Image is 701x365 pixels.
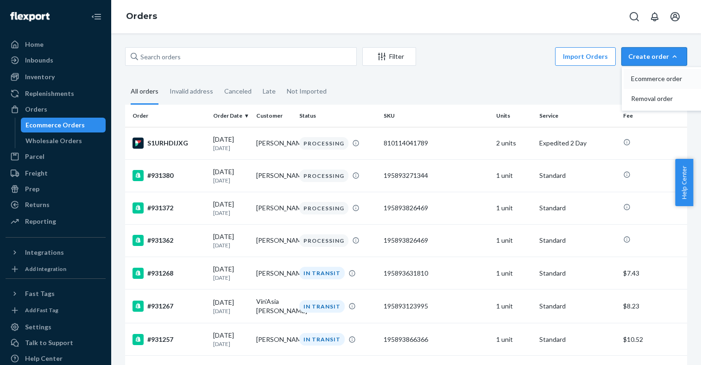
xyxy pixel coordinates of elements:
[253,127,296,159] td: [PERSON_NAME]
[6,264,106,275] a: Add Integration
[133,138,206,149] div: S1URHDIJXG
[539,269,616,278] p: Standard
[536,105,620,127] th: Service
[131,79,158,105] div: All orders
[6,182,106,196] a: Prep
[493,289,536,323] td: 1 unit
[621,47,687,66] button: Create orderEcommerce orderRemoval order
[213,340,249,348] p: [DATE]
[224,79,252,103] div: Canceled
[6,102,106,117] a: Orders
[299,202,348,214] div: PROCESSING
[539,236,616,245] p: Standard
[25,152,44,161] div: Parcel
[253,159,296,192] td: [PERSON_NAME]
[25,56,53,65] div: Inbounds
[6,335,106,350] a: Talk to Support
[299,267,345,279] div: IN TRANSIT
[631,76,688,82] span: Ecommerce order
[21,118,106,132] a: Ecommerce Orders
[25,265,66,273] div: Add Integration
[6,305,106,316] a: Add Fast Tag
[213,176,249,184] p: [DATE]
[253,289,296,323] td: Vin'Asia [PERSON_NAME]
[25,120,85,130] div: Ecommerce Orders
[493,159,536,192] td: 1 unit
[133,268,206,279] div: #931268
[125,105,209,127] th: Order
[213,209,249,217] p: [DATE]
[6,286,106,301] button: Fast Tags
[539,138,616,148] p: Expedited 2 Day
[25,72,55,82] div: Inventory
[493,127,536,159] td: 2 units
[213,144,249,152] p: [DATE]
[25,184,39,194] div: Prep
[6,37,106,52] a: Home
[25,217,56,226] div: Reporting
[25,354,63,363] div: Help Center
[6,166,106,181] a: Freight
[299,137,348,150] div: PROCESSING
[380,105,493,127] th: SKU
[25,105,47,114] div: Orders
[213,264,249,282] div: [DATE]
[539,335,616,344] p: Standard
[6,149,106,164] a: Parcel
[619,323,687,356] td: $10.52
[209,105,253,127] th: Order Date
[25,338,73,347] div: Talk to Support
[25,200,50,209] div: Returns
[126,11,157,21] a: Orders
[253,323,296,356] td: [PERSON_NAME]
[133,334,206,345] div: #931257
[213,167,249,184] div: [DATE]
[6,245,106,260] button: Integrations
[299,333,345,346] div: IN TRANSIT
[384,138,489,148] div: 810114041789
[631,95,688,102] span: Removal order
[6,53,106,68] a: Inbounds
[6,86,106,101] a: Replenishments
[384,269,489,278] div: 195893631810
[213,200,249,217] div: [DATE]
[21,133,106,148] a: Wholesale Orders
[299,300,345,313] div: IN TRANSIT
[384,171,489,180] div: 195893271344
[287,79,327,103] div: Not Imported
[25,306,58,314] div: Add Fast Tag
[299,170,348,182] div: PROCESSING
[6,197,106,212] a: Returns
[493,257,536,289] td: 1 unit
[25,169,48,178] div: Freight
[493,192,536,224] td: 1 unit
[125,47,357,66] input: Search orders
[213,135,249,152] div: [DATE]
[675,159,693,206] button: Help Center
[213,298,249,315] div: [DATE]
[253,224,296,257] td: [PERSON_NAME]
[25,136,82,145] div: Wholesale Orders
[25,89,74,98] div: Replenishments
[6,320,106,334] a: Settings
[384,302,489,311] div: 195893123995
[539,203,616,213] p: Standard
[493,323,536,356] td: 1 unit
[133,301,206,312] div: #931267
[213,307,249,315] p: [DATE]
[25,40,44,49] div: Home
[619,289,687,323] td: $8.23
[362,47,416,66] button: Filter
[666,7,684,26] button: Open account menu
[10,12,50,21] img: Flexport logo
[645,7,664,26] button: Open notifications
[384,335,489,344] div: 195893866366
[213,232,249,249] div: [DATE]
[299,234,348,247] div: PROCESSING
[213,331,249,348] div: [DATE]
[555,47,616,66] button: Import Orders
[539,171,616,180] p: Standard
[493,105,536,127] th: Units
[363,52,416,61] div: Filter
